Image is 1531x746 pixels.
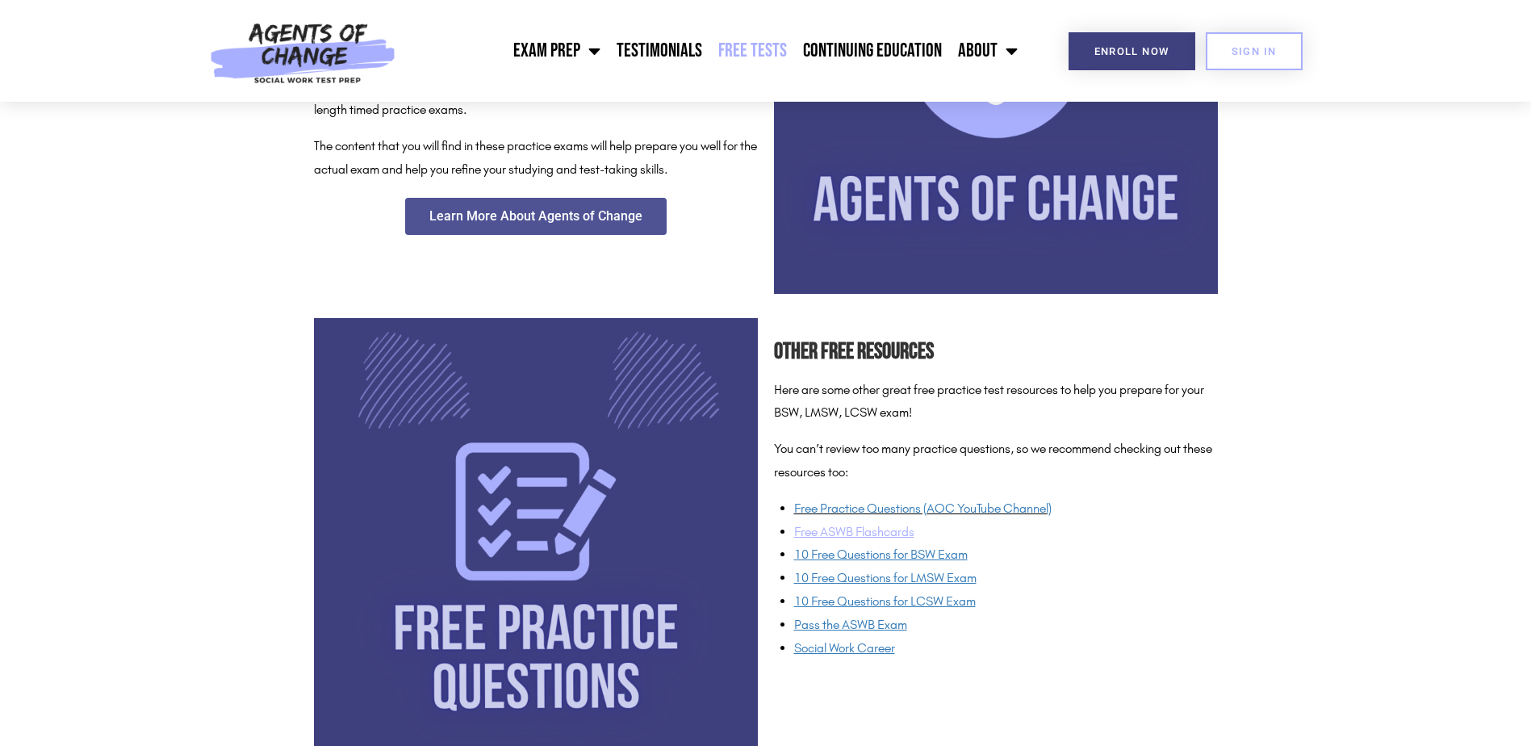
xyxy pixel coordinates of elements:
[404,31,1026,71] nav: Menu
[794,570,977,585] a: 10 Free Questions for LMSW Exam
[710,31,795,71] a: Free Tests
[1232,46,1277,57] span: SIGN IN
[794,640,895,656] a: Social Work Career
[429,210,642,223] span: Learn More About Agents of Change
[1094,46,1169,57] span: Enroll Now
[774,438,1218,484] p: You can’t review too many practice questions, so we recommend checking out these resources too:
[794,617,910,632] a: Pass the ASWB Exam
[505,31,609,71] a: Exam Prep
[794,501,1052,516] a: Free Practice Questions (AOC YouTube Channel)
[1069,32,1195,70] a: Enroll Now
[1206,32,1303,70] a: SIGN IN
[950,31,1026,71] a: About
[774,379,1218,425] p: Here are some other great free practice test resources to help you prepare for your BSW, LMSW, LC...
[314,135,758,182] p: The content that you will find in these practice exams will help prepare you well for the actual ...
[794,593,976,609] a: 10 Free Questions for LCSW Exam
[609,31,710,71] a: Testimonials
[795,31,950,71] a: Continuing Education
[405,198,667,235] a: Learn More About Agents of Change
[774,334,1218,371] h2: Other Free Resources
[794,524,914,539] a: Free ASWB Flashcards
[794,547,968,562] a: 10 Free Questions for BSW Exam
[794,617,907,632] span: Pass the ASWB Exam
